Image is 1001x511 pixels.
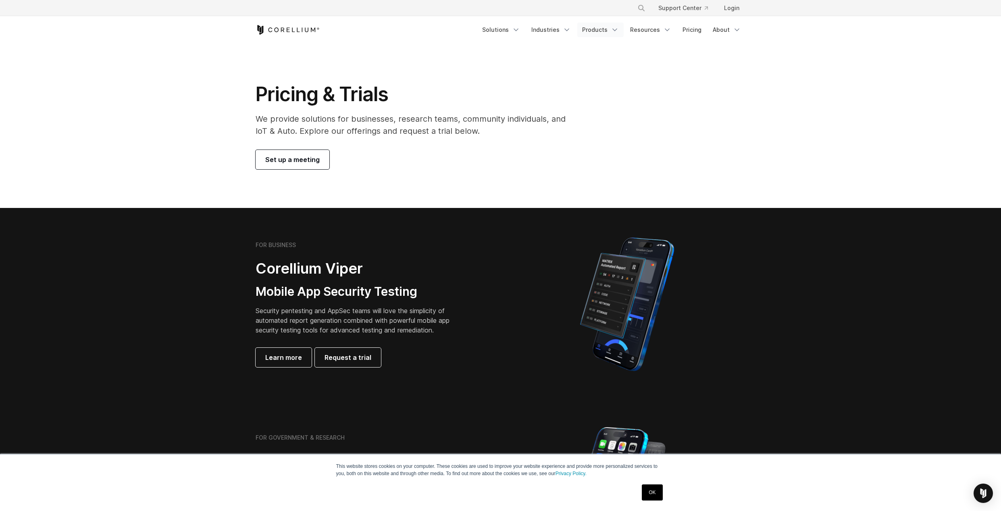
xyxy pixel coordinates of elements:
[718,1,746,15] a: Login
[566,234,688,375] img: Corellium MATRIX automated report on iPhone showing app vulnerability test results across securit...
[577,23,624,37] a: Products
[256,452,481,470] h2: Corellium Falcon
[256,348,312,367] a: Learn more
[625,23,676,37] a: Resources
[256,241,296,249] h6: FOR BUSINESS
[634,1,649,15] button: Search
[642,484,662,501] a: OK
[315,348,381,367] a: Request a trial
[256,284,462,299] h3: Mobile App Security Testing
[256,306,462,335] p: Security pentesting and AppSec teams will love the simplicity of automated report generation comb...
[336,463,665,477] p: This website stores cookies on your computer. These cookies are used to improve your website expe...
[477,23,746,37] div: Navigation Menu
[256,25,320,35] a: Corellium Home
[256,260,462,278] h2: Corellium Viper
[678,23,706,37] a: Pricing
[256,113,577,137] p: We provide solutions for businesses, research teams, community individuals, and IoT & Auto. Explo...
[708,23,746,37] a: About
[265,155,320,164] span: Set up a meeting
[325,353,371,362] span: Request a trial
[256,150,329,169] a: Set up a meeting
[652,1,714,15] a: Support Center
[477,23,525,37] a: Solutions
[628,1,746,15] div: Navigation Menu
[256,82,577,106] h1: Pricing & Trials
[556,471,587,476] a: Privacy Policy.
[265,353,302,362] span: Learn more
[527,23,576,37] a: Industries
[974,484,993,503] div: Open Intercom Messenger
[256,434,345,441] h6: FOR GOVERNMENT & RESEARCH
